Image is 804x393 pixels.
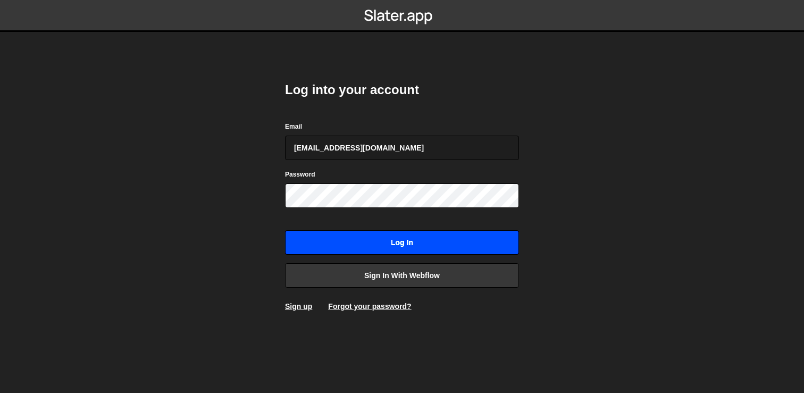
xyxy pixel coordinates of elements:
[285,81,519,98] h2: Log into your account
[285,121,302,132] label: Email
[285,169,315,180] label: Password
[285,230,519,255] input: Log in
[328,302,411,311] a: Forgot your password?
[285,302,312,311] a: Sign up
[285,263,519,288] a: Sign in with Webflow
